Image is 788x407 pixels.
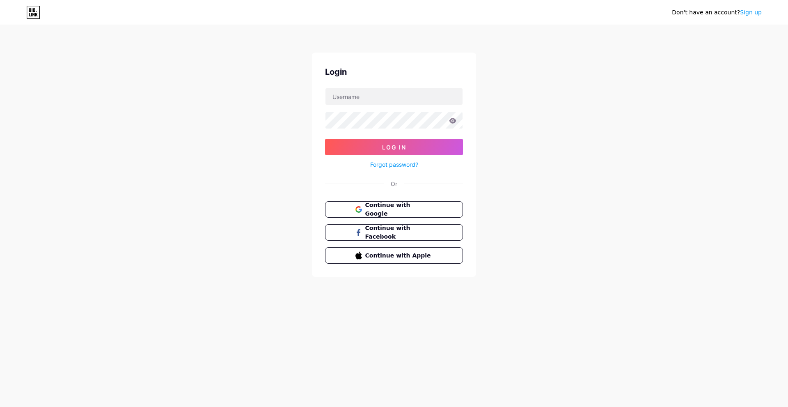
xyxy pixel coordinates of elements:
button: Continue with Google [325,201,463,218]
span: Continue with Google [365,201,433,218]
span: Log In [382,144,406,151]
input: Username [325,88,463,105]
span: Continue with Facebook [365,224,433,241]
a: Forgot password? [370,160,418,169]
a: Sign up [740,9,762,16]
button: Continue with Facebook [325,224,463,241]
div: Don't have an account? [672,8,762,17]
div: Login [325,66,463,78]
button: Log In [325,139,463,155]
div: Or [391,179,397,188]
span: Continue with Apple [365,251,433,260]
button: Continue with Apple [325,247,463,264]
